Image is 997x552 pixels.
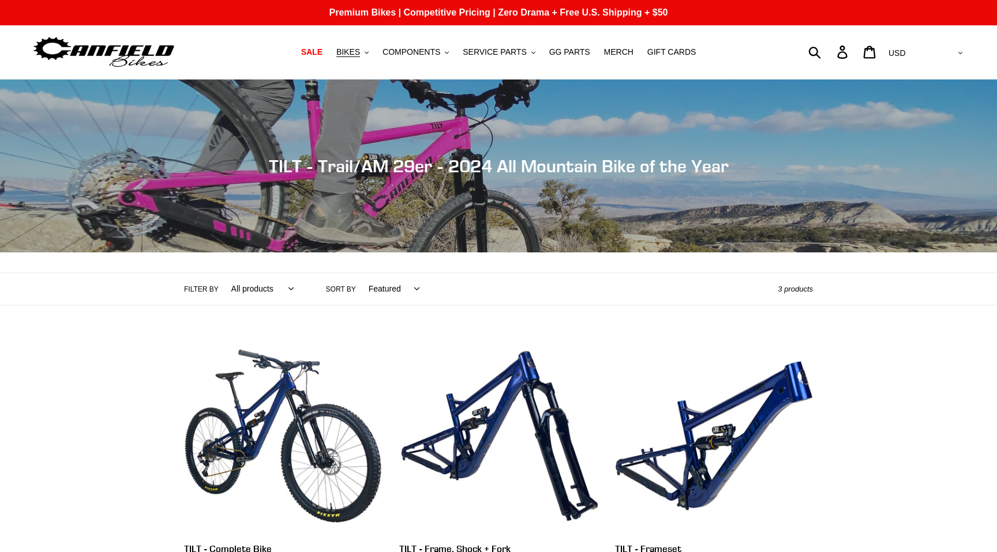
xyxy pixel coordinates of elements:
img: Canfield Bikes [32,34,176,70]
button: BIKES [331,44,374,60]
label: Sort by [326,284,356,294]
button: SERVICE PARTS [457,44,541,60]
span: 3 products [778,285,813,293]
a: GIFT CARDS [642,44,702,60]
a: GG PARTS [544,44,596,60]
span: COMPONENTS [383,47,440,57]
span: BIKES [336,47,360,57]
span: SALE [301,47,323,57]
span: MERCH [604,47,634,57]
a: SALE [295,44,328,60]
button: COMPONENTS [377,44,455,60]
span: GIFT CARDS [647,47,696,57]
span: GG PARTS [549,47,590,57]
span: TILT - Trail/AM 29er - 2024 All Mountain Bike of the Year [269,156,729,176]
input: Search [815,39,844,65]
span: SERVICE PARTS [463,47,526,57]
a: MERCH [598,44,639,60]
label: Filter by [184,284,219,294]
